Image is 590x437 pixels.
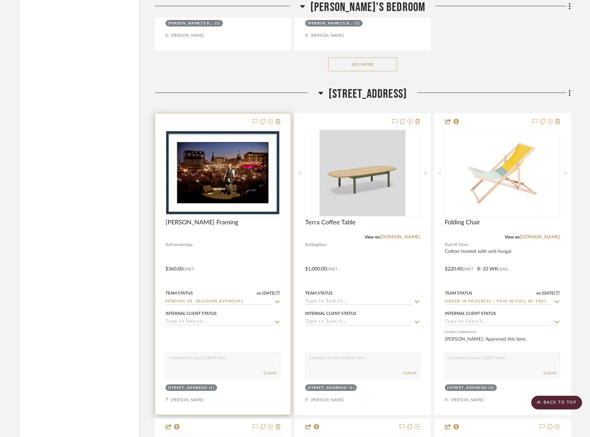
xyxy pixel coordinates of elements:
button: Submit [543,370,556,376]
div: 0 [305,130,420,216]
button: Submit [264,370,277,376]
span: Framebridge [170,242,193,248]
div: Team Status [305,290,333,296]
span: By [165,242,170,248]
span: on [536,291,541,295]
input: Type to Search… [445,319,551,326]
span: [STREET_ADDRESS] [329,87,407,102]
input: Type to Search… [445,299,551,305]
span: [PERSON_NAME] Framing [165,219,238,226]
span: View on [505,235,520,239]
div: [PERSON_NAME]'s Bedroom [168,21,213,26]
div: (1) [354,21,360,26]
div: [STREET_ADDRESS] [308,385,347,391]
div: (1) [209,385,215,391]
div: [PERSON_NAME]'s Bedroom [308,21,353,26]
button: See More [328,57,397,71]
a: [DOMAIN_NAME] [520,235,560,239]
div: Team Status [445,290,472,296]
span: [DATE] [261,291,276,296]
button: Submit [403,370,416,376]
input: Type to Search… [305,319,412,326]
div: [STREET_ADDRESS] [168,385,207,391]
div: [STREET_ADDRESS] [447,385,487,391]
span: Neighbor [310,242,327,248]
div: [PERSON_NAME]: Approved this item. [445,336,560,350]
input: Type to Search… [165,299,272,305]
input: Type to Search… [305,299,412,305]
span: View on [365,235,380,239]
span: By [305,242,310,248]
span: on [257,291,261,295]
div: (2) [489,385,494,391]
div: Internal Client Status [165,310,217,317]
img: Folding Chair [459,130,545,216]
span: A+R Store [450,242,468,248]
span: Terra Coffee Table [305,219,356,226]
span: Folding Chair [445,219,480,226]
input: Type to Search… [165,319,272,326]
span: By [445,242,450,248]
div: (1) [215,21,221,26]
div: 0 [166,130,280,216]
span: [DATE] [541,291,556,296]
div: Internal Client Status [445,310,496,317]
scroll-to-top-button: BACK TO TOP [531,396,582,409]
img: Terra Coffee Table [320,130,406,216]
div: Team Status [165,290,193,296]
a: [DOMAIN_NAME] [380,235,420,239]
img: Bruce Springsteen Framing [166,131,280,215]
div: Internal Client Status [305,310,356,317]
div: (1) [349,385,355,391]
div: 0 [445,130,559,216]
